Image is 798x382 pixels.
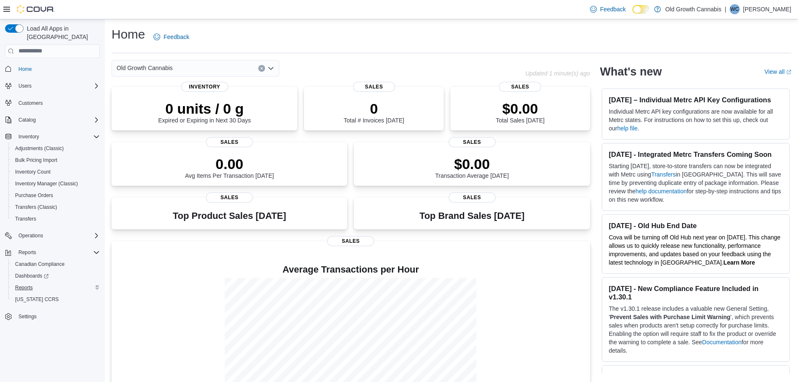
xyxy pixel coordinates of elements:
[609,304,782,355] p: The v1.30.1 release includes a valuable new General Setting, ' ', which prevents sales when produ...
[723,259,755,266] a: Learn More
[15,204,57,210] span: Transfers (Classic)
[15,296,59,303] span: [US_STATE] CCRS
[18,83,31,89] span: Users
[609,221,782,230] h3: [DATE] - Old Hub End Date
[15,284,33,291] span: Reports
[8,154,103,166] button: Bulk Pricing Import
[17,5,55,13] img: Cova
[344,100,404,124] div: Total # Invoices [DATE]
[12,167,54,177] a: Inventory Count
[449,137,496,147] span: Sales
[15,169,51,175] span: Inventory Count
[18,117,36,123] span: Catalog
[2,97,103,109] button: Customers
[12,271,100,281] span: Dashboards
[15,247,39,257] button: Reports
[15,132,100,142] span: Inventory
[12,271,52,281] a: Dashboards
[15,98,100,108] span: Customers
[764,68,791,75] a: View allExternal link
[18,313,36,320] span: Settings
[435,156,509,172] p: $0.00
[12,155,100,165] span: Bulk Pricing Import
[2,310,103,322] button: Settings
[610,314,730,320] strong: Prevent Sales with Purchase Limit Warning
[12,259,100,269] span: Canadian Compliance
[18,133,39,140] span: Inventory
[609,234,780,266] span: Cova will be turning off Old Hub next year on [DATE]. This change allows us to quickly release ne...
[15,273,49,279] span: Dashboards
[2,131,103,143] button: Inventory
[730,4,740,14] div: Will Cummer
[8,178,103,190] button: Inventory Manager (Classic)
[609,150,782,159] h3: [DATE] - Integrated Metrc Transfers Coming Soon
[18,249,36,256] span: Reports
[15,115,100,125] span: Catalog
[12,214,100,224] span: Transfers
[12,179,100,189] span: Inventory Manager (Classic)
[185,156,274,172] p: 0.00
[8,166,103,178] button: Inventory Count
[344,100,404,117] p: 0
[2,114,103,126] button: Catalog
[8,294,103,305] button: [US_STATE] CCRS
[12,155,61,165] a: Bulk Pricing Import
[327,236,374,246] span: Sales
[206,192,253,203] span: Sales
[15,192,53,199] span: Purchase Orders
[609,162,782,204] p: Starting [DATE], store-to-store transfers can now be integrated with Metrc using in [GEOGRAPHIC_D...
[8,143,103,154] button: Adjustments (Classic)
[8,282,103,294] button: Reports
[23,24,100,41] span: Load All Apps in [GEOGRAPHIC_DATA]
[15,98,46,108] a: Customers
[499,82,541,92] span: Sales
[185,156,274,179] div: Avg Items Per Transaction [DATE]
[118,265,583,275] h4: Average Transactions per Hour
[18,66,32,73] span: Home
[702,339,741,346] a: Documentation
[725,4,726,14] p: |
[651,171,676,178] a: Transfers
[636,188,687,195] a: help documentation
[2,63,103,75] button: Home
[15,311,100,322] span: Settings
[181,82,228,92] span: Inventory
[15,115,39,125] button: Catalog
[435,156,509,179] div: Transaction Average [DATE]
[150,29,192,45] a: Feedback
[158,100,251,124] div: Expired or Expiring in Next 30 Days
[117,63,173,73] span: Old Growth Cannabis
[730,4,739,14] span: WC
[8,190,103,201] button: Purchase Orders
[632,5,650,14] input: Dark Mode
[12,190,57,200] a: Purchase Orders
[12,202,100,212] span: Transfers (Classic)
[353,82,395,92] span: Sales
[600,5,626,13] span: Feedback
[419,211,525,221] h3: Top Brand Sales [DATE]
[600,65,662,78] h2: What's new
[5,60,100,345] nav: Complex example
[258,65,265,72] button: Clear input
[617,125,637,132] a: help file
[12,283,100,293] span: Reports
[12,167,100,177] span: Inventory Count
[15,64,100,74] span: Home
[15,216,36,222] span: Transfers
[743,4,791,14] p: [PERSON_NAME]
[112,26,145,43] h1: Home
[206,137,253,147] span: Sales
[8,258,103,270] button: Canadian Compliance
[268,65,274,72] button: Open list of options
[15,81,100,91] span: Users
[786,70,791,75] svg: External link
[12,143,100,153] span: Adjustments (Classic)
[15,64,35,74] a: Home
[12,143,67,153] a: Adjustments (Classic)
[525,70,590,77] p: Updated 1 minute(s) ago
[12,283,36,293] a: Reports
[609,107,782,133] p: Individual Metrc API key configurations are now available for all Metrc states. For instructions ...
[12,202,60,212] a: Transfers (Classic)
[496,100,544,124] div: Total Sales [DATE]
[15,231,47,241] button: Operations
